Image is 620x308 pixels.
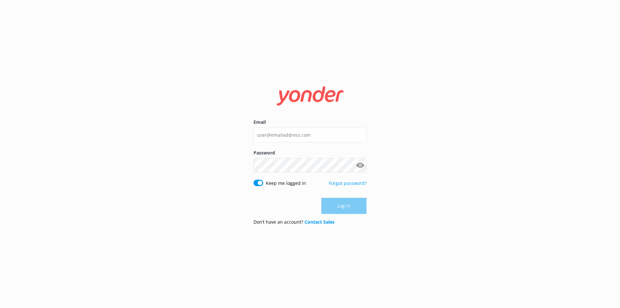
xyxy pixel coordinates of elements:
[253,149,367,156] label: Password
[266,180,306,187] label: Keep me logged in
[354,159,367,172] button: Show password
[253,128,367,142] input: user@emailaddress.com
[253,119,367,126] label: Email
[305,219,335,225] a: Contact Sales
[253,218,335,226] p: Don’t have an account?
[329,180,367,186] a: Forgot password?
